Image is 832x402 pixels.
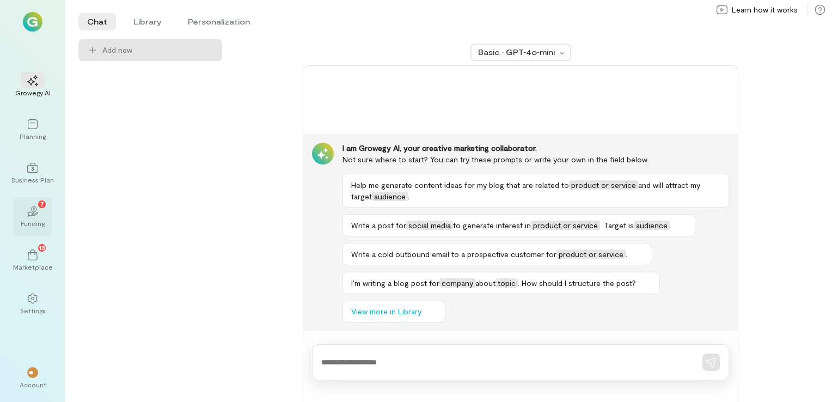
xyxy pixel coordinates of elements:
[342,143,729,154] div: I am Growegy AI, your creative marketing collaborator.
[342,154,729,165] div: Not sure where to start? You can try these prompts or write your own in the field below.
[495,278,518,288] span: topic
[40,199,44,209] span: 7
[13,197,52,236] a: Funding
[351,278,439,288] span: I’m writing a blog post for
[518,278,636,288] span: . How should I structure the post?
[342,301,445,322] button: View more in Library
[13,154,52,193] a: Business Plan
[556,249,626,259] span: product or service
[15,88,51,97] div: Growegy AI
[11,175,54,184] div: Business Plan
[20,306,46,315] div: Settings
[125,13,170,31] li: Library
[531,221,600,230] span: product or service
[351,249,556,259] span: Write a cold outbound email to a prospective customer for
[453,221,531,230] span: to generate interest in
[732,4,798,15] span: Learn how it works
[13,284,52,324] a: Settings
[39,242,45,252] span: 13
[20,380,46,389] div: Account
[439,278,475,288] span: company
[475,278,495,288] span: about
[569,180,638,190] span: product or service
[342,272,660,294] button: I’m writing a blog post forcompanyabouttopic. How should I structure the post?
[351,221,406,230] span: Write a post for
[13,263,53,271] div: Marketplace
[13,66,52,106] a: Growegy AI
[408,192,409,201] span: .
[626,249,627,259] span: .
[21,219,45,228] div: Funding
[372,192,408,201] span: audience
[634,221,670,230] span: audience
[13,110,52,149] a: Planning
[13,241,52,280] a: Marketplace
[342,214,695,236] button: Write a post forsocial mediato generate interest inproduct or service. Target isaudience.
[670,221,671,230] span: .
[102,45,213,56] span: Add new
[342,243,651,265] button: Write a cold outbound email to a prospective customer forproduct or service.
[600,221,634,230] span: . Target is
[342,174,729,208] button: Help me generate content ideas for my blog that are related toproduct or serviceand will attract ...
[78,13,116,31] li: Chat
[179,13,259,31] li: Personalization
[478,47,556,58] div: Basic · GPT‑4o‑mini
[351,306,421,317] span: View more in Library
[351,180,569,190] span: Help me generate content ideas for my blog that are related to
[20,132,46,141] div: Planning
[406,221,453,230] span: social media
